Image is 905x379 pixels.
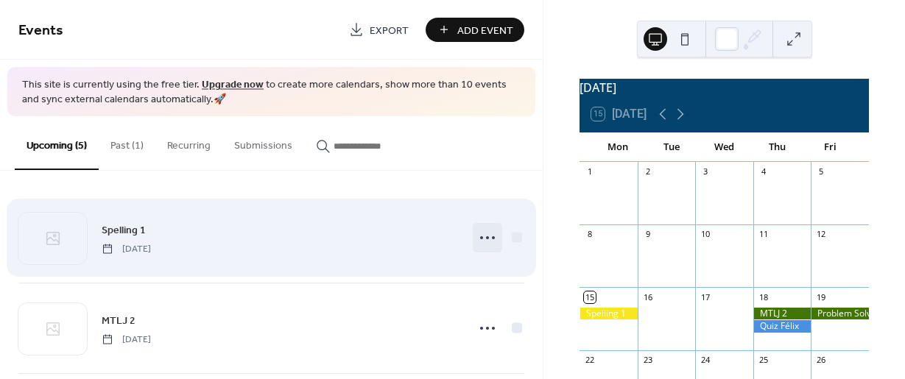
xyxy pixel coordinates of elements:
div: 19 [815,291,826,302]
div: Mon [591,132,644,162]
div: 4 [758,166,769,177]
div: 26 [815,355,826,366]
button: Submissions [222,116,304,169]
div: 23 [642,355,653,366]
div: 11 [758,229,769,240]
button: Upcoming (5) [15,116,99,170]
span: Events [18,16,63,45]
div: 5 [815,166,826,177]
div: Tue [645,132,698,162]
button: Recurring [155,116,222,169]
span: [DATE] [102,242,151,255]
a: Upgrade now [202,75,264,95]
div: [DATE] [580,79,869,96]
div: 1 [584,166,595,177]
a: Export [338,18,420,42]
div: 2 [642,166,653,177]
div: 18 [758,291,769,302]
div: 8 [584,229,595,240]
div: Problem Solver 2 [811,308,869,320]
div: Fri [804,132,857,162]
div: 3 [700,166,711,177]
div: 22 [584,355,595,366]
button: Past (1) [99,116,155,169]
button: Add Event [426,18,524,42]
span: MTLJ 2 [102,313,135,328]
span: Add Event [457,23,513,38]
span: [DATE] [102,333,151,346]
a: MTLJ 2 [102,312,135,329]
div: 24 [700,355,711,366]
span: This site is currently using the free tier. to create more calendars, show more than 10 events an... [22,78,521,107]
div: Thu [751,132,804,162]
div: 17 [700,291,711,302]
div: Wed [698,132,751,162]
div: MTLJ 2 [753,308,811,320]
div: Spelling 1 [580,308,638,320]
span: Export [370,23,409,38]
div: 12 [815,229,826,240]
div: 10 [700,229,711,240]
div: 15 [584,291,595,302]
div: 16 [642,291,653,302]
div: Quiz Félix [753,320,811,333]
a: Spelling 1 [102,222,146,238]
div: 25 [758,355,769,366]
div: 9 [642,229,653,240]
